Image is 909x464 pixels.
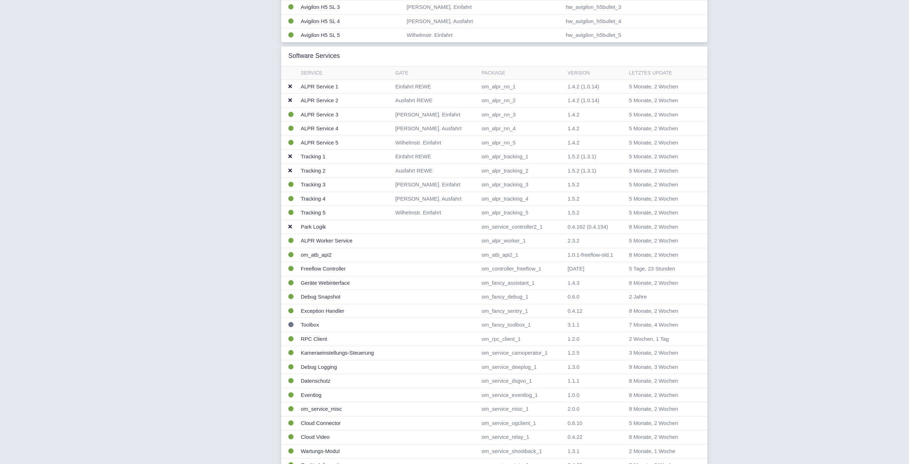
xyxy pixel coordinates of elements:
[581,153,596,159] span: (1.3.1)
[298,0,404,15] td: Avigilon H5 SL 3
[298,262,392,276] td: Freeflow Controller
[479,206,565,220] td: om_alpr_tracking_5
[479,402,565,416] td: om_service_misc_1
[567,181,579,187] span: 1.5.2
[404,14,563,28] td: [PERSON_NAME]. Ausfahrt
[479,248,565,262] td: om_atb_api2_1
[626,66,696,80] th: Letztes Update
[298,178,392,192] td: Tracking 3
[626,388,696,402] td: 8 Monate, 2 Wochen
[298,66,392,80] th: Service
[567,350,579,356] span: 1.2.5
[479,388,565,402] td: om_service_eventlog_1
[298,430,392,444] td: Cloud Video
[567,153,579,159] span: 1.5.2
[298,416,392,430] td: Cloud Connector
[567,252,613,258] span: 1.0.1-freeflow-old.1
[626,276,696,290] td: 8 Monate, 2 Wochen
[298,444,392,458] td: Wartungs-Modul
[567,97,579,103] span: 1.4.2
[298,290,392,304] td: Debug Snapshot
[563,0,707,15] td: hw_avigilon_h5bullet_3
[392,94,479,108] td: Ausfahrt REWE
[479,108,565,122] td: om_alpr_nn_3
[567,448,579,454] span: 1.3.1
[298,248,392,262] td: om_atb_api2
[479,136,565,150] td: om_alpr_nn_5
[626,108,696,122] td: 5 Monate, 2 Wochen
[479,416,565,430] td: om_service_ogclient_1
[298,136,392,150] td: ALPR Service 5
[479,318,565,332] td: om_fancy_toolbox_1
[567,168,579,174] span: 1.5.2
[298,276,392,290] td: Geräte Webinterface
[567,266,584,272] span: [DATE]
[479,178,565,192] td: om_alpr_tracking_3
[567,294,579,300] span: 0.6.0
[298,108,392,122] td: ALPR Service 3
[563,14,707,28] td: hw_avigilon_h5bullet_4
[626,136,696,150] td: 5 Monate, 2 Wochen
[298,94,392,108] td: ALPR Service 2
[581,97,599,103] span: (1.0.14)
[626,80,696,94] td: 5 Monate, 2 Wochen
[298,374,392,388] td: Datenschutz
[567,434,582,440] span: 0.4.22
[298,164,392,178] td: Tracking 2
[626,206,696,220] td: 5 Monate, 2 Wochen
[298,304,392,318] td: Exception Handler
[626,290,696,304] td: 2 Jahre
[567,83,579,89] span: 1.4.2
[587,224,608,230] span: (0.4.154)
[298,388,392,402] td: Eventlog
[626,164,696,178] td: 5 Monate, 2 Wochen
[298,28,404,42] td: Avigilon H5 SL 5
[567,111,579,118] span: 1.4.2
[567,209,579,215] span: 1.5.2
[298,346,392,360] td: Kameraeinstellungs-Steuerung
[479,220,565,234] td: om_service_controller2_1
[567,322,579,328] span: 3.1.1
[567,224,585,230] span: 0.4.162
[298,332,392,346] td: RPC Client
[298,220,392,234] td: Park Logik
[567,196,579,202] span: 1.5.2
[626,346,696,360] td: 3 Monate, 2 Wochen
[288,52,340,60] h3: Software Services
[626,234,696,248] td: 5 Monate, 2 Wochen
[567,280,579,286] span: 1.4.3
[479,444,565,458] td: om_service_shootback_1
[392,192,479,206] td: [PERSON_NAME]. Ausfahrt
[479,332,565,346] td: om_rpc_client_1
[479,346,565,360] td: om_service_camoperator_1
[626,248,696,262] td: 8 Monate, 2 Wochen
[567,140,579,146] span: 1.4.2
[298,360,392,374] td: Debug Logging
[567,238,579,244] span: 2.3.2
[567,308,582,314] span: 0.4.12
[479,234,565,248] td: om_alpr_worker_1
[392,108,479,122] td: [PERSON_NAME]. Einfahrt
[392,206,479,220] td: Wilhelmstr. Einfahrt
[581,83,599,89] span: (1.0.14)
[565,66,626,80] th: Version
[298,206,392,220] td: Tracking 5
[626,178,696,192] td: 5 Monate, 2 Wochen
[298,150,392,164] td: Tracking 1
[392,136,479,150] td: Wilhelmstr. Einfahrt
[479,94,565,108] td: om_alpr_nn_2
[479,304,565,318] td: om_fancy_sentry_1
[626,94,696,108] td: 5 Monate, 2 Wochen
[479,290,565,304] td: om_fancy_debug_1
[626,150,696,164] td: 5 Monate, 2 Wochen
[298,122,392,136] td: ALPR Service 4
[404,0,563,15] td: [PERSON_NAME]. Einfahrt
[567,125,579,131] span: 1.4.2
[392,178,479,192] td: [PERSON_NAME]. Einfahrt
[567,378,579,384] span: 1.1.1
[392,66,479,80] th: Gate
[626,220,696,234] td: 8 Monate, 2 Wochen
[567,420,582,426] span: 0.6.10
[626,444,696,458] td: 2 Monate, 1 Woche
[392,80,479,94] td: Einfahrt REWE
